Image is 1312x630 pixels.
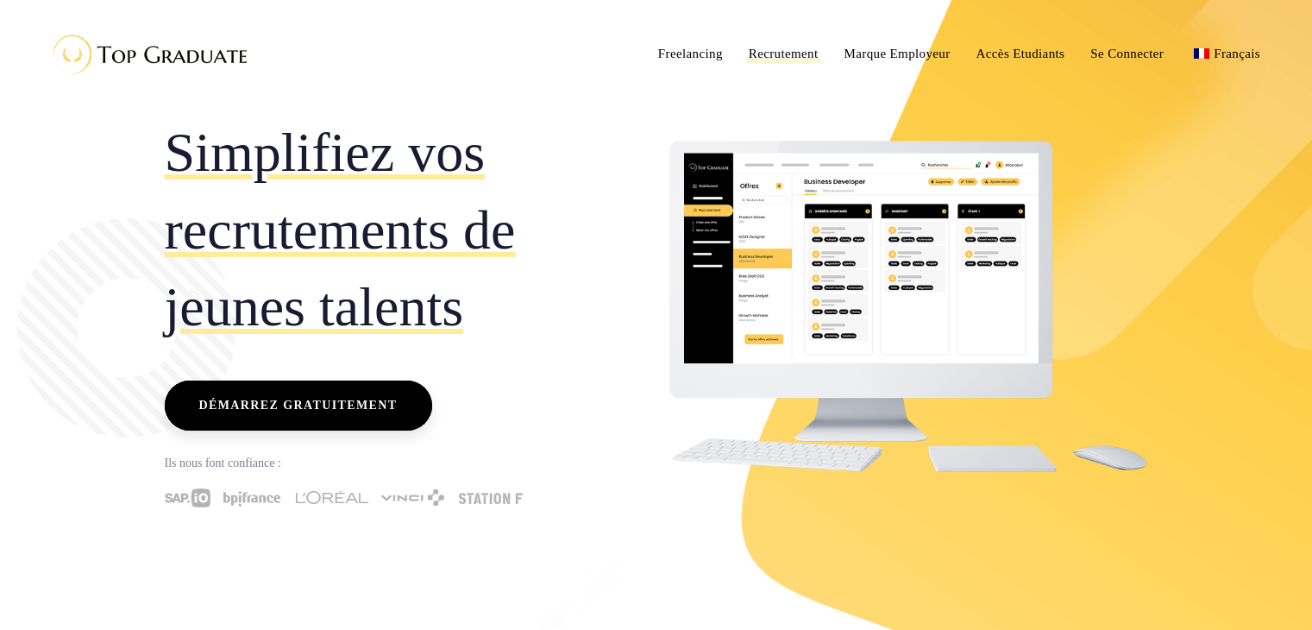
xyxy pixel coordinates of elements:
[844,47,951,60] span: Marque Employeur
[165,452,643,475] p: Ils nous font confiance :
[39,26,254,82] img: Top Graduate
[198,394,397,417] span: Démarrez gratuitement
[1194,48,1209,59] img: Français
[165,381,432,431] a: Démarrez gratuitement
[658,47,723,60] span: Freelancing
[669,141,1148,472] img: Computer-Top-Graduate-Recrutements-demo
[976,47,1065,60] span: Accès Etudiants
[1214,47,1260,60] span: Français
[1090,47,1164,60] span: Se Connecter
[165,114,643,346] h2: Simplifiez vos recrutements de jeunes talents
[749,47,819,60] span: Recrutement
